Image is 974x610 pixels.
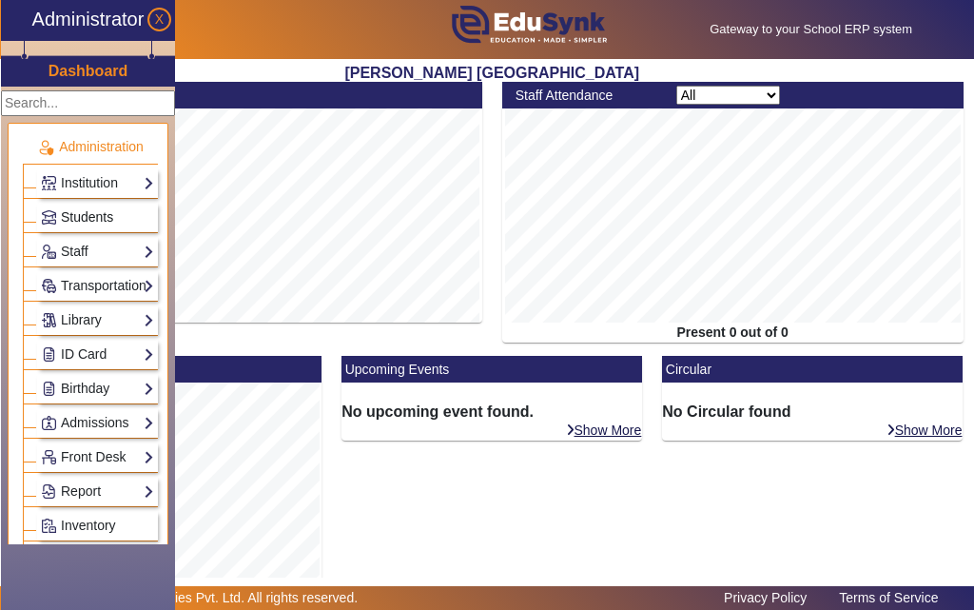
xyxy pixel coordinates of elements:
[662,356,963,383] mat-card-header: Circular
[48,61,129,81] a: Dashboard
[886,422,964,439] a: Show More
[1,90,175,116] input: Search...
[42,210,56,225] img: Students.png
[41,515,154,537] a: Inventory
[61,518,116,533] span: Inventory
[829,585,947,610] a: Terms of Service
[662,403,963,421] h6: No Circular found
[11,64,974,82] h2: [PERSON_NAME] [GEOGRAPHIC_DATA]
[341,403,642,421] h6: No upcoming event found.
[37,139,54,156] img: Administration.png
[659,22,964,37] h5: Gateway to your School ERP system
[714,585,816,610] a: Privacy Policy
[565,422,643,439] a: Show More
[27,588,359,608] p: © 2025 Zipper Technologies Pvt. Ltd. All rights reserved.
[49,62,128,80] h3: Dashboard
[502,323,964,343] div: Present 0 out of 0
[21,82,482,108] mat-card-header: Student Attendance
[505,86,666,106] div: Staff Attendance
[61,209,113,225] span: Students
[23,137,158,157] p: Administration
[42,519,56,533] img: Inventory.png
[41,207,154,228] a: Students
[341,356,642,383] mat-card-header: Upcoming Events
